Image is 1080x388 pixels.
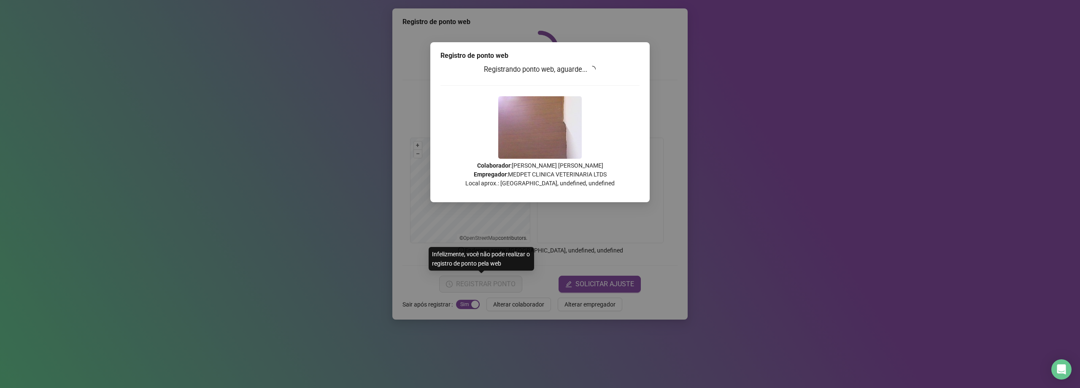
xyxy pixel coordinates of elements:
div: Infelizmente, você não pode realizar o registro de ponto pela web [429,247,534,271]
img: Z [498,96,582,159]
strong: Colaborador [477,162,510,169]
h3: Registrando ponto web, aguarde... [440,64,640,75]
strong: Empregador [474,171,507,178]
p: : [PERSON_NAME] [PERSON_NAME] : MEDPET CLINICA VETERINARIA LTDS Local aprox.: [GEOGRAPHIC_DATA], ... [440,161,640,188]
div: Open Intercom Messenger [1051,359,1072,380]
span: loading [588,65,597,74]
div: Registro de ponto web [440,51,640,61]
